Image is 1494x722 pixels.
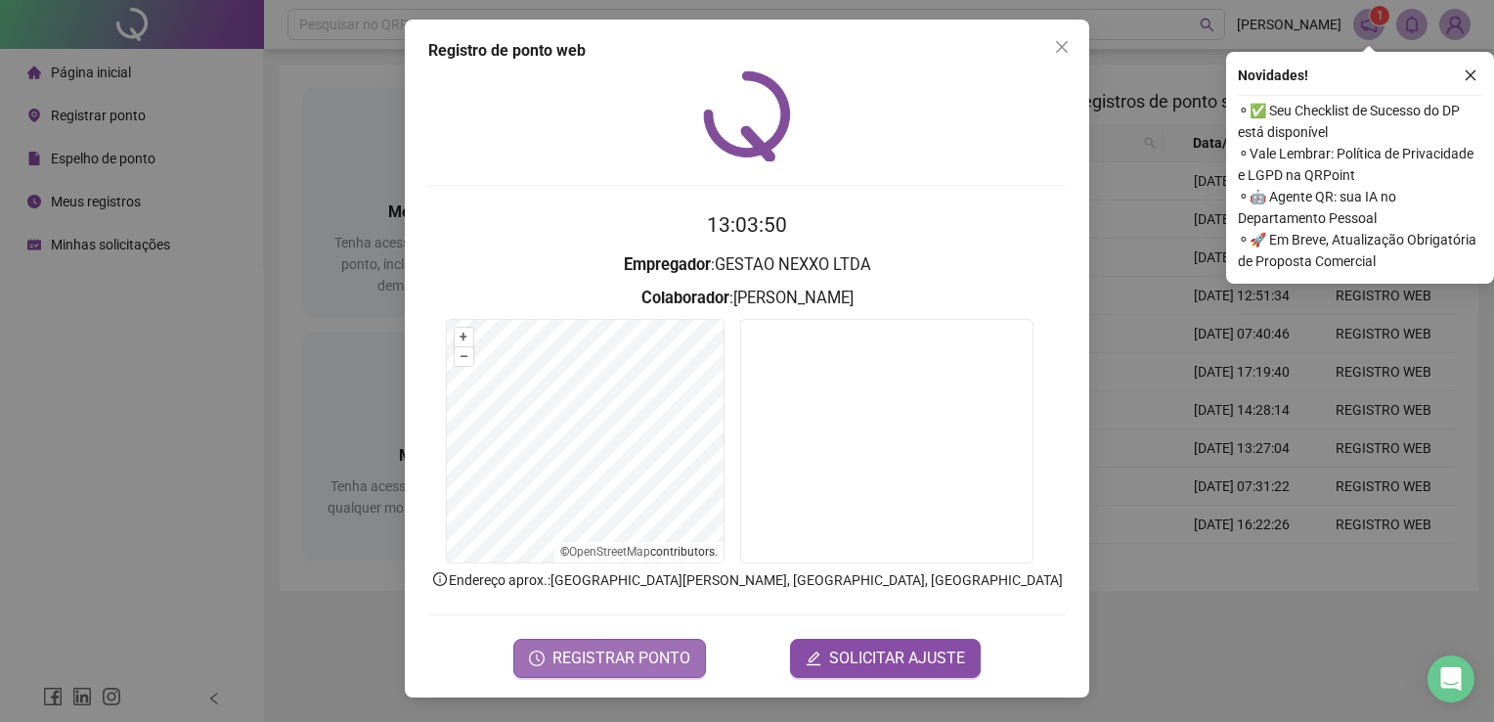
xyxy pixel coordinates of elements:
[552,647,690,670] span: REGISTRAR PONTO
[1464,68,1477,82] span: close
[1238,186,1482,229] span: ⚬ 🤖 Agente QR: sua IA no Departamento Pessoal
[428,39,1066,63] div: Registro de ponto web
[806,651,821,666] span: edit
[428,252,1066,278] h3: : GESTAO NEXXO LTDA
[641,289,729,307] strong: Colaborador
[790,639,981,678] button: editSOLICITAR AJUSTE
[1428,655,1474,702] div: Open Intercom Messenger
[703,70,791,161] img: QRPoint
[624,255,711,274] strong: Empregador
[1046,31,1077,63] button: Close
[529,651,545,666] span: clock-circle
[829,647,965,670] span: SOLICITAR AJUSTE
[1054,39,1070,55] span: close
[455,347,473,366] button: –
[455,328,473,346] button: +
[1238,100,1482,143] span: ⚬ ✅ Seu Checklist de Sucesso do DP está disponível
[1238,143,1482,186] span: ⚬ Vale Lembrar: Política de Privacidade e LGPD na QRPoint
[431,570,449,588] span: info-circle
[707,213,787,237] time: 13:03:50
[560,545,718,559] li: © contributors.
[428,286,1066,311] h3: : [PERSON_NAME]
[1238,65,1308,86] span: Novidades !
[1238,229,1482,272] span: ⚬ 🚀 Em Breve, Atualização Obrigatória de Proposta Comercial
[428,569,1066,591] p: Endereço aprox. : [GEOGRAPHIC_DATA][PERSON_NAME], [GEOGRAPHIC_DATA], [GEOGRAPHIC_DATA]
[513,639,706,678] button: REGISTRAR PONTO
[569,545,650,559] a: OpenStreetMap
